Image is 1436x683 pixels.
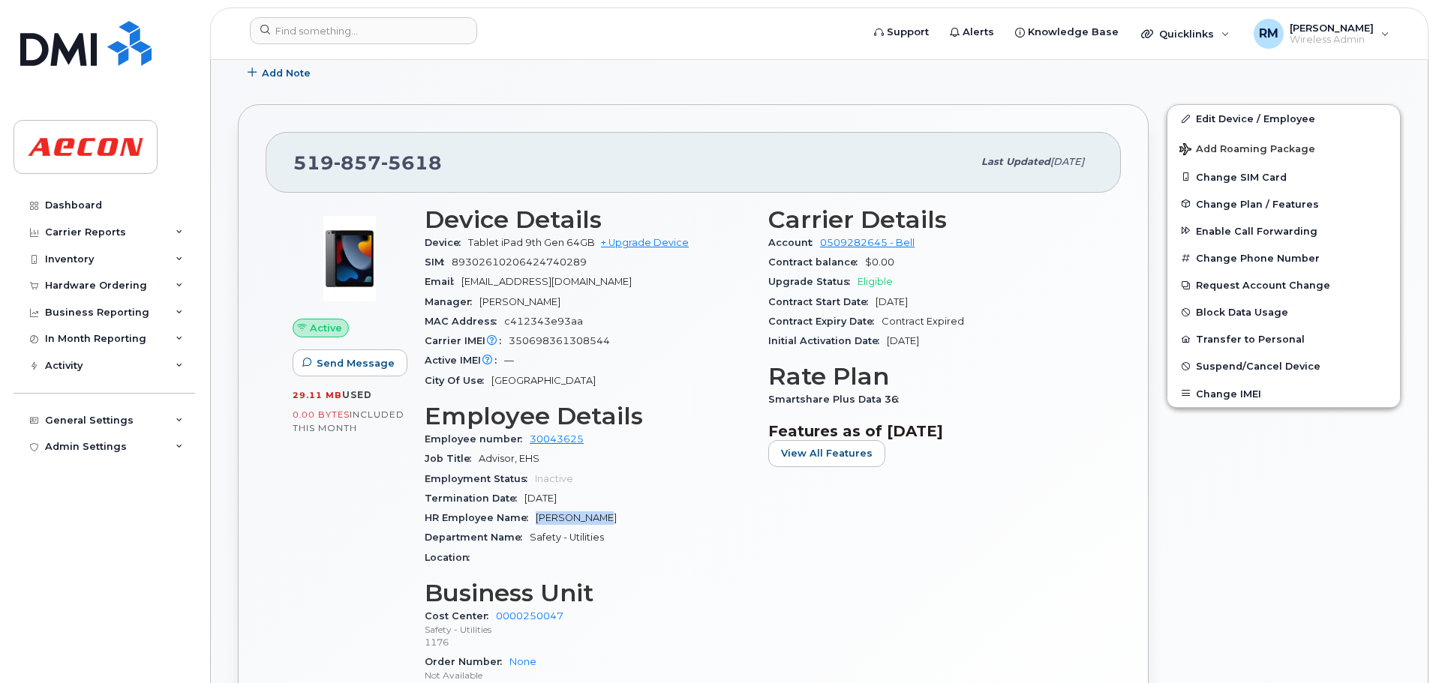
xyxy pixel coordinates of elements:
span: [EMAIL_ADDRESS][DOMAIN_NAME] [461,276,632,287]
h3: Business Unit [425,580,750,607]
span: Location [425,552,477,563]
span: 350698361308544 [509,335,610,346]
span: 5618 [381,151,442,174]
h3: Rate Plan [768,363,1094,390]
span: Email [425,276,461,287]
span: Manager [425,296,479,307]
span: Job Title [425,453,479,464]
span: Knowledge Base [1028,25,1119,40]
button: Change Phone Number [1167,244,1400,271]
button: Block Data Usage [1167,298,1400,325]
span: Wireless Admin [1290,34,1374,46]
a: Edit Device / Employee [1167,105,1400,132]
button: Enable Call Forwarding [1167,217,1400,244]
a: Knowledge Base [1005,17,1129,47]
span: Smartshare Plus Data 36 [768,394,906,405]
span: 29.11 MB [293,390,342,400]
span: Add Note [262,66,311,80]
span: Inactive [535,473,573,484]
span: Employee number [425,433,530,445]
span: Change Plan / Features [1196,198,1319,209]
p: Safety - Utilities [425,623,750,636]
span: [DATE] [887,335,919,346]
span: Eligible [858,276,893,287]
span: Device [425,237,468,248]
span: [GEOGRAPHIC_DATA] [491,375,596,386]
span: c412343e93aa [504,316,583,327]
span: MAC Address [425,316,504,327]
span: [DATE] [1050,156,1084,167]
a: + Upgrade Device [601,237,689,248]
span: Tablet iPad 9th Gen 64GB [468,237,595,248]
span: 857 [334,151,381,174]
button: Suspend/Cancel Device [1167,352,1400,379]
span: 89302610206424740289 [452,256,587,268]
span: Account [768,237,820,248]
span: 519 [293,151,442,174]
span: Add Roaming Package [1179,143,1315,157]
button: Change SIM Card [1167,163,1400,190]
span: Last updated [981,156,1050,167]
button: Add Roaming Package [1167,133,1400,163]
button: Request Account Change [1167,271,1400,298]
span: Termination Date [425,493,524,504]
button: Send Message [293,349,407,376]
span: [PERSON_NAME] [1290,22,1374,34]
span: used [342,389,372,400]
button: Change Plan / Features [1167,190,1400,217]
span: [DATE] [876,296,908,307]
span: Order Number [425,656,509,667]
h3: Device Details [425,206,750,233]
span: $0.00 [865,256,894,268]
span: Send Message [317,356,395,370]
span: Active [310,321,342,335]
a: Support [864,17,939,47]
span: Employment Status [425,473,535,484]
a: 30043625 [530,433,584,445]
input: Find something... [250,17,477,44]
span: Contract balance [768,256,865,268]
span: Support [887,25,929,40]
span: Advisor, EHS [479,453,539,464]
button: Add Note [238,59,323,86]
span: Department Name [425,532,530,543]
span: Active IMEI [425,355,504,366]
span: View All Features [781,446,873,460]
span: City Of Use [425,375,491,386]
p: 1176 [425,636,750,649]
a: None [509,656,536,667]
span: RM [1259,25,1278,43]
span: Carrier IMEI [425,335,509,346]
a: 0509282645 - Bell [820,237,915,248]
h3: Features as of [DATE] [768,422,1094,440]
span: Initial Activation Date [768,335,887,346]
button: Transfer to Personal [1167,325,1400,352]
span: Contract Expiry Date [768,316,882,327]
img: image20231002-3703462-c5m3jd.jpeg [305,214,395,304]
span: SIM [425,256,452,268]
div: Robyn Morgan [1243,19,1400,49]
span: Alerts [963,25,994,40]
span: [PERSON_NAME] [479,296,560,307]
span: [PERSON_NAME] [536,512,617,523]
a: 0000250047 [496,610,563,622]
button: Change IMEI [1167,380,1400,407]
span: Contract Start Date [768,296,876,307]
h3: Employee Details [425,403,750,430]
span: Upgrade Status [768,276,858,287]
h3: Carrier Details [768,206,1094,233]
span: Cost Center [425,610,496,622]
span: HR Employee Name [425,512,536,523]
div: Quicklinks [1131,19,1240,49]
span: Enable Call Forwarding [1196,225,1317,236]
span: Suspend/Cancel Device [1196,361,1320,372]
button: View All Features [768,440,885,467]
span: Safety - Utilities [530,532,604,543]
span: — [504,355,514,366]
p: Not Available [425,669,750,682]
span: Quicklinks [1159,28,1214,40]
span: 0.00 Bytes [293,409,350,420]
span: included this month [293,409,404,433]
a: Alerts [939,17,1005,47]
span: Contract Expired [882,316,964,327]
